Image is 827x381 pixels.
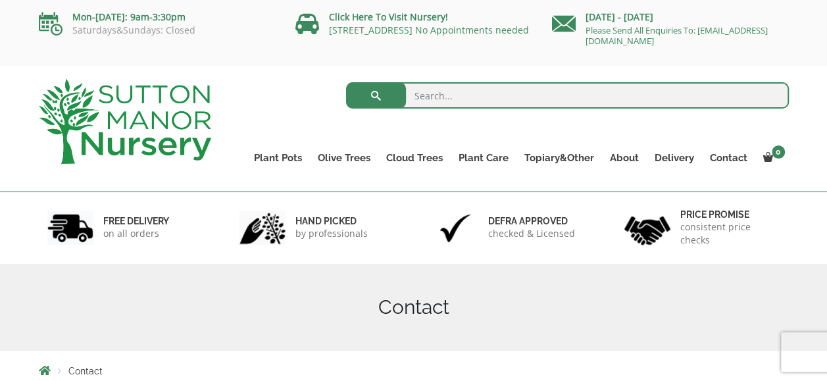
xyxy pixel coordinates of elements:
a: Olive Trees [310,149,378,167]
p: on all orders [103,227,169,240]
h6: FREE DELIVERY [103,215,169,227]
a: Plant Care [451,149,516,167]
p: by professionals [295,227,368,240]
img: 1.jpg [47,211,93,245]
a: Contact [702,149,755,167]
a: Plant Pots [246,149,310,167]
p: checked & Licensed [488,227,575,240]
a: 0 [755,149,789,167]
a: Click Here To Visit Nursery! [329,11,448,23]
p: [DATE] - [DATE] [552,9,789,25]
img: 4.jpg [624,208,670,248]
a: About [602,149,647,167]
p: Mon-[DATE]: 9am-3:30pm [39,9,276,25]
h6: hand picked [295,215,368,227]
span: 0 [772,145,785,159]
a: Delivery [647,149,702,167]
nav: Breadcrumbs [39,365,789,376]
a: [STREET_ADDRESS] No Appointments needed [329,24,529,36]
h6: Price promise [680,209,780,220]
input: Search... [346,82,789,109]
a: Topiary&Other [516,149,602,167]
a: Please Send All Enquiries To: [EMAIL_ADDRESS][DOMAIN_NAME] [586,24,768,47]
h1: Contact [39,295,789,319]
a: Cloud Trees [378,149,451,167]
span: Contact [68,366,103,376]
img: logo [39,79,211,164]
img: 3.jpg [432,211,478,245]
h6: Defra approved [488,215,575,227]
img: 2.jpg [239,211,286,245]
p: consistent price checks [680,220,780,247]
p: Saturdays&Sundays: Closed [39,25,276,36]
